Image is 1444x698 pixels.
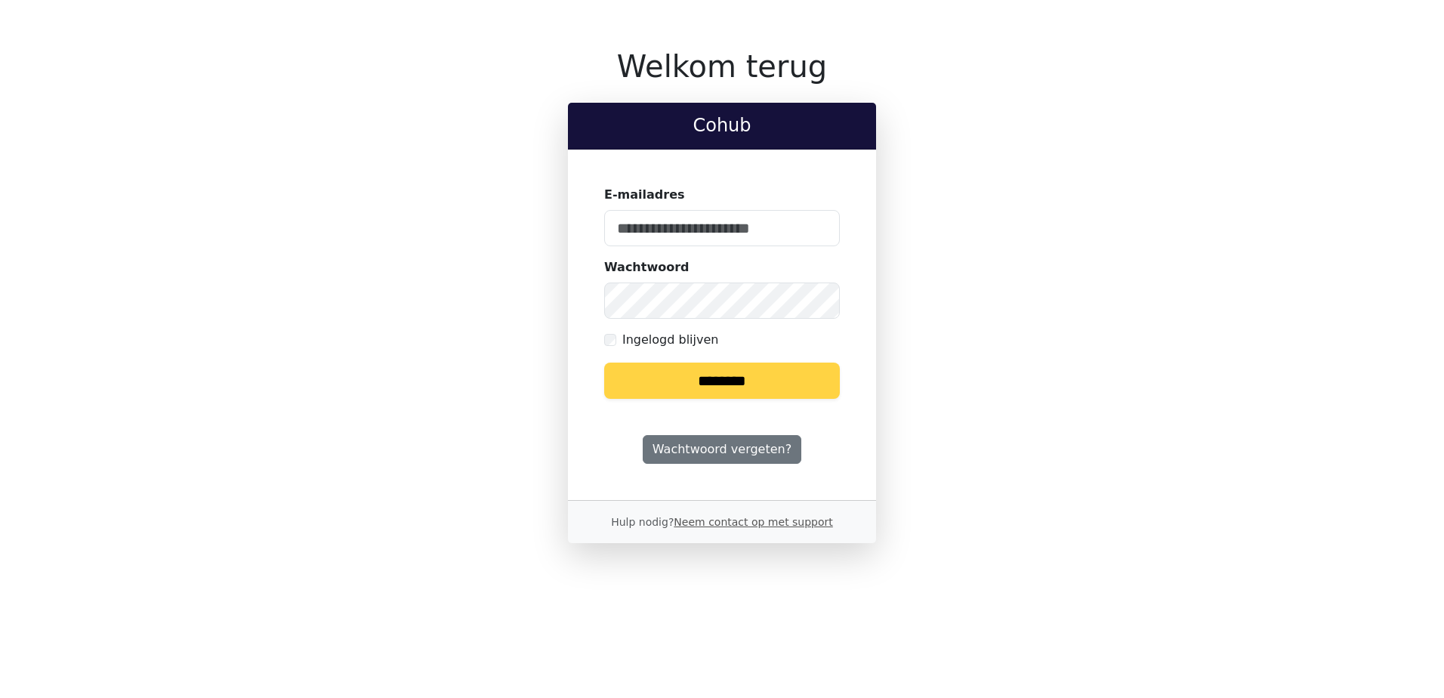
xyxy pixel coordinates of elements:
label: Wachtwoord [604,258,690,276]
a: Wachtwoord vergeten? [643,435,801,464]
label: E-mailadres [604,186,685,204]
label: Ingelogd blijven [622,331,718,349]
h2: Cohub [580,115,864,137]
a: Neem contact op met support [674,516,832,528]
small: Hulp nodig? [611,516,833,528]
h1: Welkom terug [568,48,876,85]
